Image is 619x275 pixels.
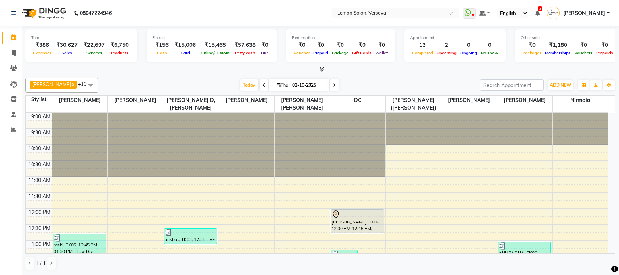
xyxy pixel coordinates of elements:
[27,225,52,232] div: 12:30 PM
[26,96,52,103] div: Stylist
[179,50,192,56] span: Card
[52,96,107,105] span: [PERSON_NAME]
[219,96,274,105] span: [PERSON_NAME]
[163,96,218,112] span: [PERSON_NAME] D,[PERSON_NAME]
[71,81,74,87] a: x
[330,50,350,56] span: Package
[331,210,384,233] div: [PERSON_NAME], TK02, 12:00 PM-12:45 PM, Highlights Up to Neck
[155,50,169,56] span: Cash
[30,113,52,120] div: 9:00 AM
[31,35,132,41] div: Total
[594,41,615,49] div: ₹0
[275,82,290,88] span: Thu
[441,96,496,105] span: [PERSON_NAME]
[27,193,52,200] div: 11:30 AM
[259,50,271,56] span: Due
[109,50,130,56] span: Products
[290,80,326,91] input: 2025-10-02
[480,79,544,91] input: Search Appointment
[152,41,172,49] div: ₹156
[53,41,81,49] div: ₹30,627
[374,41,389,49] div: ₹0
[543,50,573,56] span: Memberships
[374,50,389,56] span: Wallet
[497,96,552,105] span: [PERSON_NAME]
[311,41,330,49] div: ₹0
[410,41,435,49] div: 13
[27,177,52,184] div: 11:00 AM
[31,41,53,49] div: ₹386
[350,50,374,56] span: Gift Cards
[233,50,257,56] span: Petty cash
[275,96,330,112] span: [PERSON_NAME] [PERSON_NAME]
[410,50,435,56] span: Completed
[36,260,46,267] span: 1 / 1
[231,41,259,49] div: ₹57,638
[108,96,163,105] span: [PERSON_NAME]
[386,96,441,112] span: [PERSON_NAME] ([PERSON_NAME])
[479,50,500,56] span: No show
[573,50,594,56] span: Vouchers
[84,50,104,56] span: Services
[60,50,74,56] span: Sales
[292,35,389,41] div: Redemption
[240,79,258,91] span: Today
[78,81,92,87] span: +10
[172,41,199,49] div: ₹15,006
[199,50,231,56] span: Online/Custom
[553,96,608,105] span: Nirmala
[18,3,68,23] img: logo
[30,241,52,248] div: 1:00 PM
[547,7,560,19] img: Poonam Nagvekar
[458,50,479,56] span: Ongoing
[538,6,542,11] span: 2
[32,81,71,87] span: [PERSON_NAME]
[330,41,350,49] div: ₹0
[311,50,330,56] span: Prepaid
[199,41,231,49] div: ₹15,465
[31,50,53,56] span: Expenses
[81,41,108,49] div: ₹22,697
[594,50,615,56] span: Prepaids
[27,209,52,216] div: 12:00 PM
[30,129,52,136] div: 9:30 AM
[330,96,385,105] span: DC
[292,50,311,56] span: Voucher
[548,80,573,90] button: ADD NEW
[80,3,112,23] b: 08047224946
[410,35,500,41] div: Appointment
[435,50,458,56] span: Upcoming
[535,10,540,16] a: 2
[164,229,217,244] div: ansha ., TK03, 12:35 PM-01:05 PM, Threading Eyebrows (₹110),Threading Upper Lip/ Lower Lip/[GEOGR...
[563,9,605,17] span: [PERSON_NAME]
[27,145,52,152] div: 10:00 AM
[543,41,573,49] div: ₹1,180
[458,41,479,49] div: 0
[259,41,271,49] div: ₹0
[350,41,374,49] div: ₹0
[521,50,543,56] span: Packages
[479,41,500,49] div: 0
[108,41,132,49] div: ₹6,750
[498,242,551,265] div: ANURADHA, TK06, 01:00 PM-01:45 PM, Loreal Absolut Wash Up to Waist (₹825)
[292,41,311,49] div: ₹0
[573,41,594,49] div: ₹0
[152,35,271,41] div: Finance
[27,161,52,168] div: 10:30 AM
[435,41,458,49] div: 2
[521,41,543,49] div: ₹0
[53,234,106,257] div: rashi, TK05, 12:45 PM-01:30 PM, Blow Dry Below Shoulder (₹770),Out Curl (₹110)
[550,82,571,88] span: ADD NEW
